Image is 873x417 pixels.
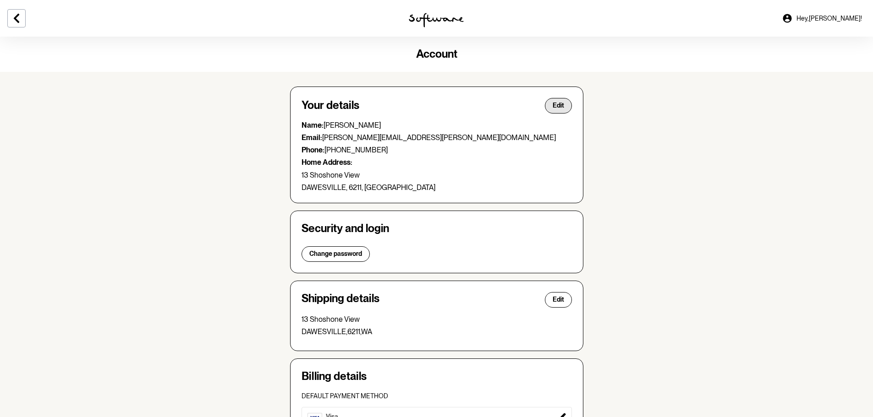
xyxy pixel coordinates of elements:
span: Account [416,47,457,60]
button: Edit [545,98,572,114]
p: 13 Shoshone View [302,171,572,179]
strong: Name: [302,121,324,130]
h4: Your details [302,99,359,112]
strong: Home Address: [302,158,352,167]
button: Change password [302,246,370,262]
strong: Phone: [302,146,324,154]
span: Default payment method [302,392,388,400]
h4: Billing details [302,370,572,383]
span: Hey, [PERSON_NAME] ! [796,15,862,22]
span: Edit [553,102,564,109]
h4: Shipping details [302,292,379,308]
p: [PERSON_NAME][EMAIL_ADDRESS][PERSON_NAME][DOMAIN_NAME] [302,133,572,142]
p: [PHONE_NUMBER] [302,146,572,154]
p: DAWESVILLE, 6211, [GEOGRAPHIC_DATA] [302,183,572,192]
a: Hey,[PERSON_NAME]! [776,7,868,29]
span: Change password [309,250,362,258]
strong: Email: [302,133,322,142]
h4: Security and login [302,222,572,235]
span: Edit [553,296,564,303]
p: DAWESVILLE , 6211 , WA [302,327,572,336]
p: [PERSON_NAME] [302,121,572,130]
button: Edit [545,292,572,308]
img: software logo [409,13,464,27]
p: 13 Shoshone View [302,315,572,324]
